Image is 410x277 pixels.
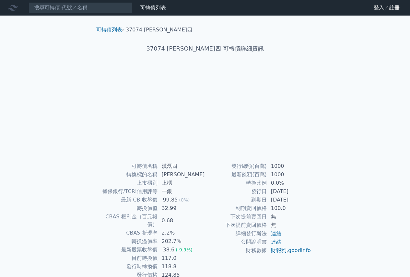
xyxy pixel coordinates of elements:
[158,162,205,170] td: 漢磊四
[158,179,205,187] td: 上櫃
[288,247,311,253] a: goodinfo
[91,44,319,53] h1: 37074 [PERSON_NAME]四 可轉債詳細資訊
[267,179,311,187] td: 0.0%
[99,229,158,237] td: CBAS 折現率
[271,230,281,237] a: 連結
[205,204,267,213] td: 到期賣回價格
[205,229,267,238] td: 詳細發行辦法
[158,187,205,196] td: 一銀
[267,196,311,204] td: [DATE]
[96,26,124,34] li: ›
[271,247,287,253] a: 財報狗
[179,197,190,202] span: (0%)
[205,196,267,204] td: 到期日
[29,2,132,13] input: 搜尋可轉債 代號／名稱
[96,27,122,33] a: 可轉債列表
[205,187,267,196] td: 發行日
[205,179,267,187] td: 轉換比例
[205,162,267,170] td: 發行總額(百萬)
[99,187,158,196] td: 擔保銀行/TCRI信用評等
[205,221,267,229] td: 下次提前賣回價格
[126,26,192,34] li: 37074 [PERSON_NAME]四
[158,170,205,179] td: [PERSON_NAME]
[158,254,205,262] td: 117.0
[162,246,176,254] div: 38.6
[205,170,267,179] td: 最新餘額(百萬)
[158,213,205,229] td: 0.68
[158,229,205,237] td: 2.2%
[205,246,267,255] td: 財務數據
[267,246,311,255] td: ,
[176,247,193,252] span: (-9.9%)
[99,262,158,271] td: 發行時轉換價
[271,239,281,245] a: 連結
[267,204,311,213] td: 100.0
[267,170,311,179] td: 1000
[267,221,311,229] td: 無
[162,196,179,204] div: 99.85
[99,162,158,170] td: 可轉債名稱
[99,196,158,204] td: 最新 CB 收盤價
[267,213,311,221] td: 無
[99,254,158,262] td: 目前轉換價
[158,204,205,213] td: 32.99
[99,170,158,179] td: 轉換標的名稱
[99,213,158,229] td: CBAS 權利金（百元報價）
[99,204,158,213] td: 轉換價值
[99,179,158,187] td: 上市櫃別
[140,5,166,11] a: 可轉債列表
[369,3,405,13] a: 登入／註冊
[158,237,205,246] td: 202.7%
[99,246,158,254] td: 最新股票收盤價
[205,213,267,221] td: 下次提前賣回日
[267,187,311,196] td: [DATE]
[158,262,205,271] td: 118.8
[267,162,311,170] td: 1000
[205,238,267,246] td: 公開說明書
[99,237,158,246] td: 轉換溢價率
